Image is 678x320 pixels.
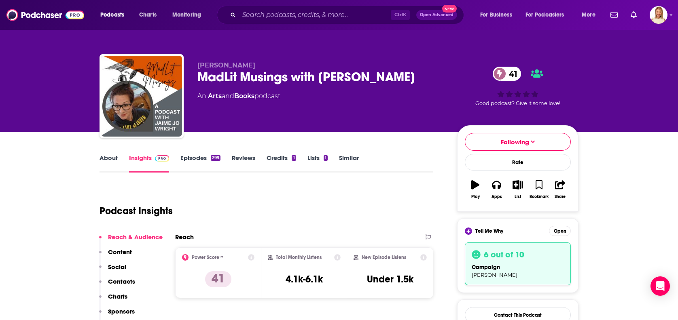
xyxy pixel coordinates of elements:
span: For Business [480,9,512,21]
span: Charts [139,9,157,21]
p: Charts [108,293,127,300]
a: Episodes299 [180,154,220,173]
p: 41 [205,271,231,287]
div: Play [471,194,480,199]
button: Open [549,226,571,236]
div: Bookmark [530,194,549,199]
img: Podchaser - Follow, Share and Rate Podcasts [6,7,84,23]
a: Similar [339,154,359,173]
span: [PERSON_NAME] [472,272,517,278]
a: Arts [208,92,222,100]
button: Show profile menu [650,6,667,24]
img: Podchaser Pro [155,155,169,162]
span: Logged in as leannebush [650,6,667,24]
p: Reach & Audience [108,233,163,241]
div: An podcast [197,91,280,101]
button: Open AdvancedNew [416,10,457,20]
button: open menu [167,8,212,21]
a: Lists1 [307,154,328,173]
img: tell me why sparkle [466,229,471,234]
button: Share [550,175,571,204]
div: Rate [465,154,571,171]
a: InsightsPodchaser Pro [129,154,169,173]
div: Open Intercom Messenger [650,276,670,296]
span: Good podcast? Give it some love! [475,100,560,106]
button: open menu [520,8,576,21]
a: Show notifications dropdown [627,8,640,22]
a: Charts [134,8,161,21]
div: 41Good podcast? Give it some love! [457,61,578,112]
span: Monitoring [172,9,201,21]
span: Ctrl K [391,10,410,20]
span: More [582,9,595,21]
p: Content [108,248,132,256]
span: [PERSON_NAME] [197,61,255,69]
button: Bookmark [528,175,549,204]
a: 41 [493,67,521,81]
div: 299 [211,155,220,161]
span: Podcasts [100,9,124,21]
h2: Reach [175,233,194,241]
span: campaign [472,264,500,271]
button: open menu [576,8,606,21]
span: Open Advanced [420,13,453,17]
h2: Total Monthly Listens [276,255,322,260]
h3: 6 out of 10 [484,249,524,260]
p: Sponsors [108,307,135,315]
input: Search podcasts, credits, & more... [239,8,391,21]
img: MadLit Musings with Jaime Jo Wright [101,56,182,137]
a: Books [234,92,254,100]
button: Contacts [99,278,135,293]
span: 41 [501,67,521,81]
div: 1 [324,155,328,161]
span: For Podcasters [525,9,564,21]
div: Search podcasts, credits, & more... [225,6,472,24]
button: Charts [99,293,127,307]
h1: Podcast Insights [100,205,173,217]
button: Social [99,263,126,278]
button: Play [465,175,486,204]
button: open menu [475,8,522,21]
p: Social [108,263,126,271]
p: Contacts [108,278,135,285]
a: Reviews [232,154,255,173]
h3: Under 1.5k [367,273,413,285]
a: Credits1 [267,154,296,173]
button: Reach & Audience [99,233,163,248]
a: About [100,154,118,173]
button: open menu [95,8,135,21]
img: User Profile [650,6,667,24]
div: Share [555,194,566,199]
h2: New Episode Listens [362,255,406,260]
button: Following [465,133,571,151]
span: New [442,5,457,13]
div: List [515,194,521,199]
span: and [222,92,234,100]
button: List [507,175,528,204]
button: Content [99,248,132,263]
div: 1 [292,155,296,161]
a: Show notifications dropdown [607,8,621,22]
button: Apps [486,175,507,204]
span: Tell Me Why [475,228,503,234]
div: Apps [492,194,502,199]
h2: Power Score™ [192,255,223,260]
h3: 4.1k-6.1k [286,273,323,285]
span: Following [501,138,529,146]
